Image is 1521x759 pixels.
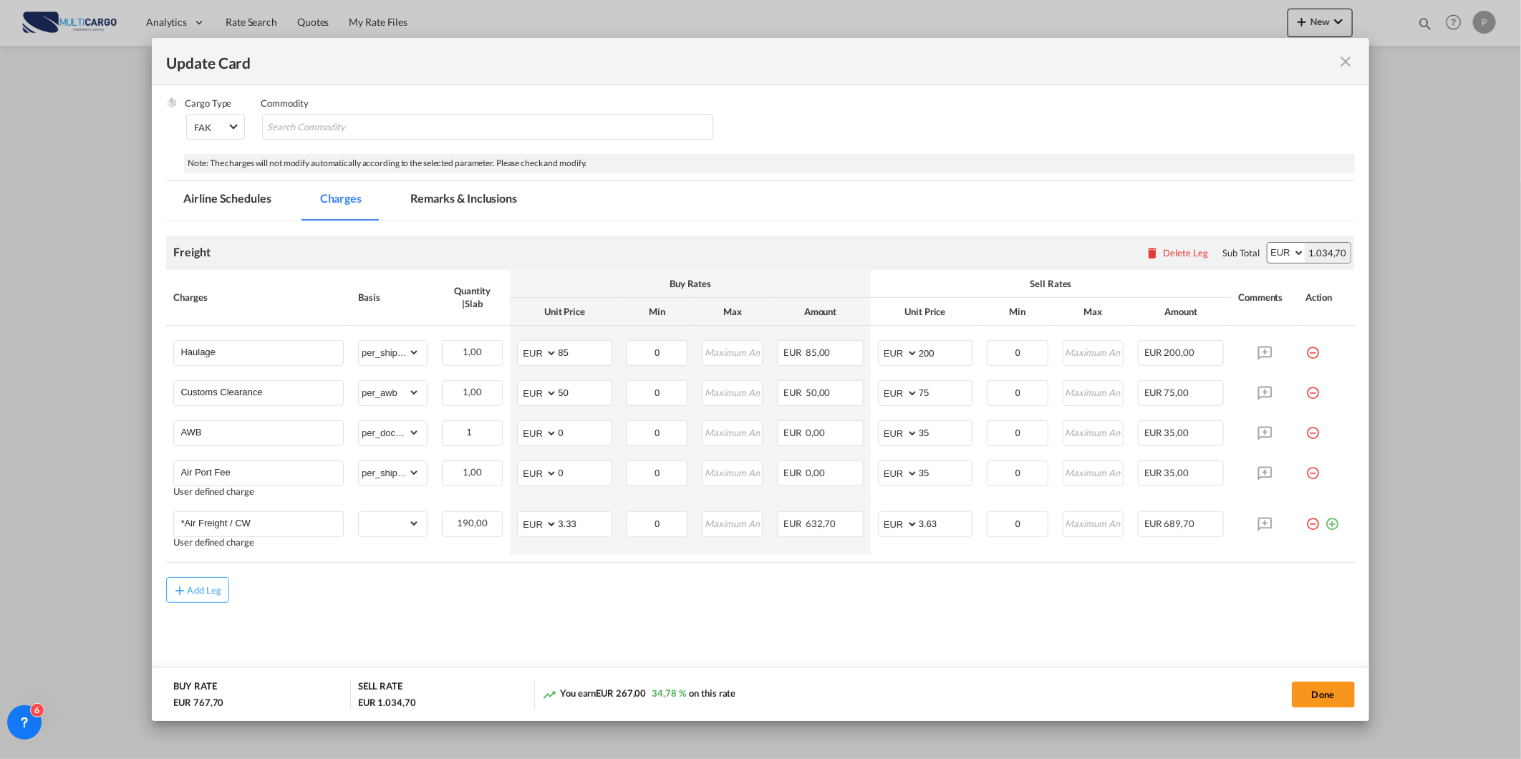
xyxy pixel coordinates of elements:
[174,341,343,362] md-input-container: Haulage
[1064,381,1123,402] input: Maximum Amount
[166,181,288,221] md-tab-item: Airline Schedules
[303,181,379,221] md-tab-item: Charges
[1144,387,1162,398] span: EUR
[1338,53,1355,70] md-icon: icon-close fg-AAA8AD m-0 pointer
[173,291,344,304] div: Charges
[463,346,482,357] span: 1,00
[180,421,343,443] input: Charge Name
[1144,347,1162,358] span: EUR
[619,298,695,326] th: Min
[173,486,344,497] div: User defined charge
[359,341,420,364] select: per_shipment
[1305,340,1320,354] md-icon: icon-minus-circle-outline red-400-fg pt-7
[1144,427,1162,438] span: EUR
[988,421,1047,443] input: Minimum Amount
[1064,512,1123,533] input: Maximum Amount
[596,687,646,699] span: EUR 267,00
[1305,420,1320,435] md-icon: icon-minus-circle-outline red-400-fg pt-7
[267,116,398,139] input: Search Commodity
[783,467,803,478] span: EUR
[173,680,216,696] div: BUY RATE
[173,583,187,597] md-icon: icon-plus md-link-fg s20
[1325,511,1339,526] md-icon: icon-plus-circle-outline green-400-fg
[980,298,1055,326] th: Min
[166,181,549,221] md-pagination-wrapper: Use the left and right arrow keys to navigate between tabs
[542,687,556,702] md-icon: icon-trending-up
[806,427,825,438] span: 0,00
[871,298,980,326] th: Unit Price
[1064,341,1123,362] input: Maximum Amount
[988,512,1047,533] input: Minimum Amount
[1231,270,1298,326] th: Comments
[1164,427,1189,438] span: 35,00
[174,461,343,483] md-input-container: Air Port Fee
[262,114,713,140] md-chips-wrap: Chips container with autocompletion. Enter the text area, type text to search, and then use the u...
[194,122,211,133] div: FAK
[703,461,762,483] input: Maximum Amount
[463,386,482,397] span: 1,00
[1292,682,1355,707] button: Done
[1164,347,1194,358] span: 200,00
[919,512,972,533] input: 3.63
[988,381,1047,402] input: Minimum Amount
[185,97,231,109] label: Cargo Type
[558,381,611,402] input: 50
[1298,270,1355,326] th: Action
[558,421,611,443] input: 0
[1131,298,1232,326] th: Amount
[783,427,803,438] span: EUR
[180,381,343,402] input: Charge Name
[919,341,972,362] input: 200
[510,298,619,326] th: Unit Price
[703,381,762,402] input: Maximum Amount
[628,512,687,533] input: Minimum Amount
[703,421,762,443] input: Maximum Amount
[359,512,420,535] select: chargable_weight
[180,461,343,483] input: Charge Name
[628,341,687,362] input: Minimum Amount
[628,461,687,483] input: Minimum Amount
[1144,518,1162,529] span: EUR
[186,114,245,140] md-select: Select Cargo type: FAK
[628,421,687,443] input: Minimum Amount
[770,298,871,326] th: Amount
[878,277,1224,290] div: Sell Rates
[1305,511,1320,526] md-icon: icon-minus-circle-outline red-400-fg pt-7
[261,97,308,109] label: Commodity
[695,298,770,326] th: Max
[1164,467,1189,478] span: 35,00
[1145,246,1159,260] md-icon: icon-delete
[393,181,534,221] md-tab-item: Remarks & Inclusions
[517,277,863,290] div: Buy Rates
[359,421,420,444] select: per_document
[359,461,420,484] select: per_shipment
[1164,518,1194,529] span: 689,70
[628,381,687,402] input: Minimum Amount
[1164,387,1189,398] span: 75,00
[174,381,343,402] md-input-container: Customs Clearance
[443,421,502,443] input: Quantity
[359,381,420,404] select: per_awb
[173,696,223,709] div: EUR 767,70
[558,341,611,362] input: 85
[173,537,344,548] div: User defined charge
[174,512,343,533] md-input-container: *Air Freight / CW
[152,38,1368,721] md-dialog: Update Card Port ...
[1064,421,1123,443] input: Maximum Amount
[1064,461,1123,483] input: Maximum Amount
[542,687,735,702] div: You earn on this rate
[919,461,972,483] input: 35
[166,52,1337,70] div: Update Card
[703,341,762,362] input: Maximum Amount
[1056,298,1131,326] th: Max
[806,518,836,529] span: 632,70
[166,577,229,603] button: Add Leg
[1145,247,1208,258] button: Delete Leg
[919,381,972,402] input: 75
[180,512,343,533] input: Charge Name
[558,461,611,483] input: 0
[463,466,482,478] span: 1,00
[783,347,803,358] span: EUR
[166,97,178,108] img: cargo.png
[1222,246,1260,259] div: Sub Total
